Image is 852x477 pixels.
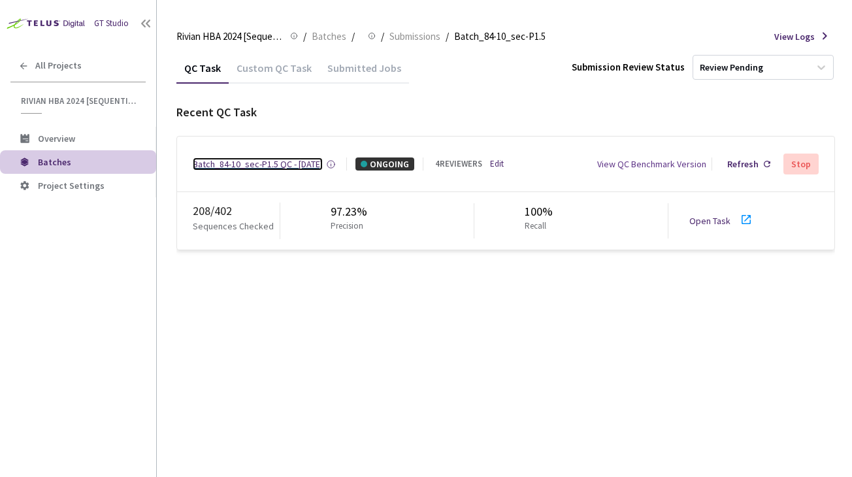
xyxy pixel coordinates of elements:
span: Project Settings [38,180,105,191]
div: ONGOING [355,157,414,171]
span: Batches [38,156,71,168]
div: GT Studio [94,18,129,30]
span: Rivian HBA 2024 [Sequential] [176,29,282,44]
div: Custom QC Task [229,61,319,84]
div: Submitted Jobs [319,61,409,84]
li: / [381,29,384,44]
div: Review Pending [700,61,763,74]
div: View QC Benchmark Version [597,157,706,171]
div: 208 / 402 [193,203,280,220]
span: Batches [312,29,346,44]
div: Refresh [727,157,759,171]
a: Batch_84-10_sec-P1.5 QC - [DATE] [193,157,323,171]
p: Precision [331,220,363,233]
p: Recall [525,220,548,233]
div: 100% [525,203,553,220]
div: 97.23% [331,203,369,220]
li: / [303,29,306,44]
li: / [446,29,449,44]
a: Batches [309,29,349,43]
span: View Logs [774,30,815,43]
span: All Projects [35,60,82,71]
span: Overview [38,133,75,144]
span: Batch_84-10_sec-P1.5 [454,29,546,44]
a: Submissions [387,29,443,43]
div: 4 REVIEWERS [435,158,482,171]
div: QC Task [176,61,229,84]
a: Edit [490,158,504,171]
li: / [352,29,355,44]
a: Open Task [689,215,730,227]
span: Submissions [389,29,440,44]
div: Submission Review Status [572,60,685,74]
div: Recent QC Task [176,104,835,121]
span: Rivian HBA 2024 [Sequential] [21,95,138,107]
div: Stop [791,159,811,169]
p: Sequences Checked [193,220,274,233]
